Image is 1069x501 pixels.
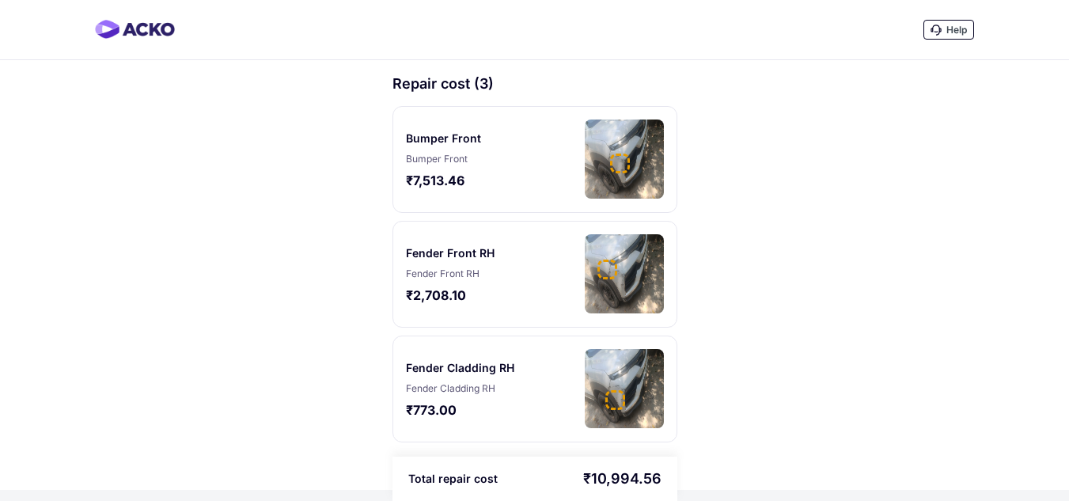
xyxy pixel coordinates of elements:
[392,74,677,93] div: Repair cost (3)
[585,349,664,428] img: image
[585,120,664,199] img: image
[406,360,514,376] div: Fender Cladding RH
[408,469,498,488] div: Total repair cost
[406,382,509,395] div: Fender Cladding RH
[583,469,661,488] div: ₹10,994.56
[406,131,481,146] div: Bumper Front
[406,401,486,419] div: ₹773.00
[585,234,664,313] img: image
[406,268,509,280] div: Fender Front RH
[406,172,486,189] div: ₹7,513.46
[946,24,967,36] span: Help
[406,245,495,261] div: Fender Front RH
[406,153,509,165] div: Bumper Front
[406,287,486,304] div: ₹2,708.10
[95,20,175,39] img: horizontal-gradient.png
